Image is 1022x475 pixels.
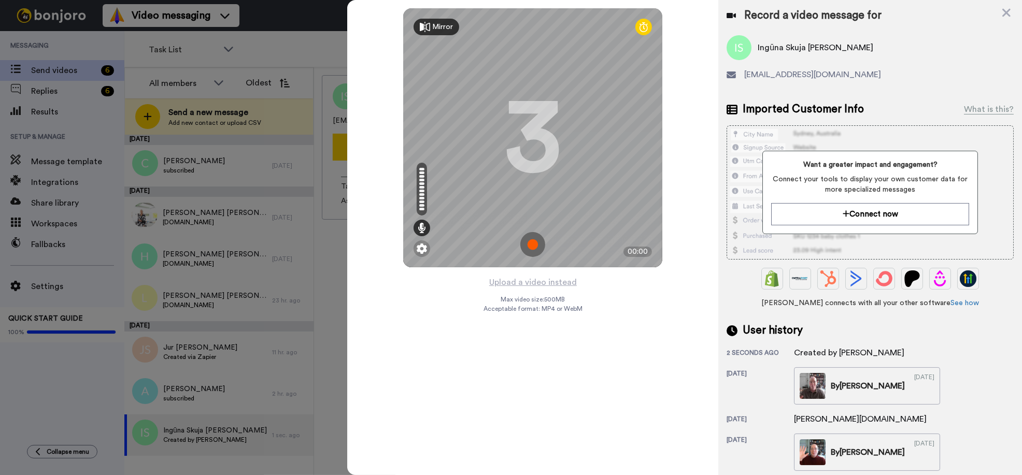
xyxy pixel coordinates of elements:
[484,305,583,313] span: Acceptable format: MP4 or WebM
[520,232,545,257] img: ic_record_start.svg
[794,367,940,405] a: By[PERSON_NAME][DATE]
[771,203,969,225] button: Connect now
[794,347,904,359] div: Created by [PERSON_NAME]
[743,323,803,338] span: User history
[743,102,864,117] span: Imported Customer Info
[964,103,1014,116] div: What is this?
[950,299,979,307] a: See how
[727,298,1014,308] span: [PERSON_NAME] connects with all your other software
[501,295,565,304] span: Max video size: 500 MB
[820,270,836,287] img: Hubspot
[904,270,920,287] img: Patreon
[914,439,934,465] div: [DATE]
[831,446,905,458] div: By [PERSON_NAME]
[417,243,427,254] img: ic_gear.svg
[623,247,652,257] div: 00:00
[727,369,794,405] div: [DATE]
[800,439,826,465] img: 49c587d7-cf6d-40a1-8964-6301f97053ba-thumb.jpg
[727,415,794,425] div: [DATE]
[932,270,948,287] img: Drip
[727,349,794,359] div: 2 seconds ago
[771,174,969,195] span: Connect your tools to display your own customer data for more specialized messages
[914,373,934,399] div: [DATE]
[771,160,969,170] span: Want a greater impact and engagement?
[960,270,976,287] img: GoHighLevel
[744,68,881,81] span: [EMAIL_ADDRESS][DOMAIN_NAME]
[727,436,794,471] div: [DATE]
[794,434,940,471] a: By[PERSON_NAME][DATE]
[792,270,808,287] img: Ontraport
[794,413,927,425] div: [PERSON_NAME][DOMAIN_NAME]
[831,380,905,392] div: By [PERSON_NAME]
[504,99,561,177] div: 3
[848,270,864,287] img: ActiveCampaign
[800,373,826,399] img: 70d30ca2-ab80-4387-932f-fd406751b324-thumb.jpg
[486,276,580,289] button: Upload a video instead
[764,270,780,287] img: Shopify
[876,270,892,287] img: ConvertKit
